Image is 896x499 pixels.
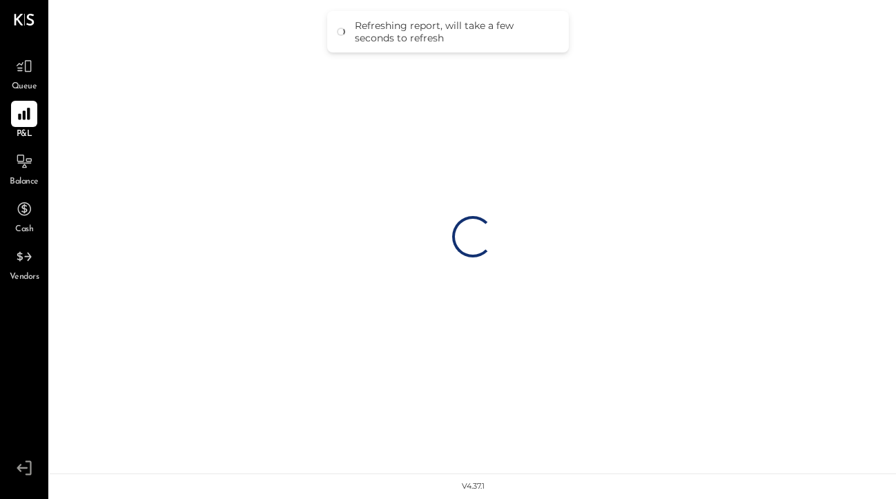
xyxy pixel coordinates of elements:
a: Cash [1,196,48,236]
span: Queue [12,81,37,93]
a: Vendors [1,244,48,284]
a: Queue [1,53,48,93]
div: v 4.37.1 [462,481,485,492]
span: Cash [15,224,33,236]
span: P&L [17,128,32,141]
a: Balance [1,148,48,188]
a: P&L [1,101,48,141]
div: Refreshing report, will take a few seconds to refresh [355,19,555,44]
span: Balance [10,176,39,188]
span: Vendors [10,271,39,284]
